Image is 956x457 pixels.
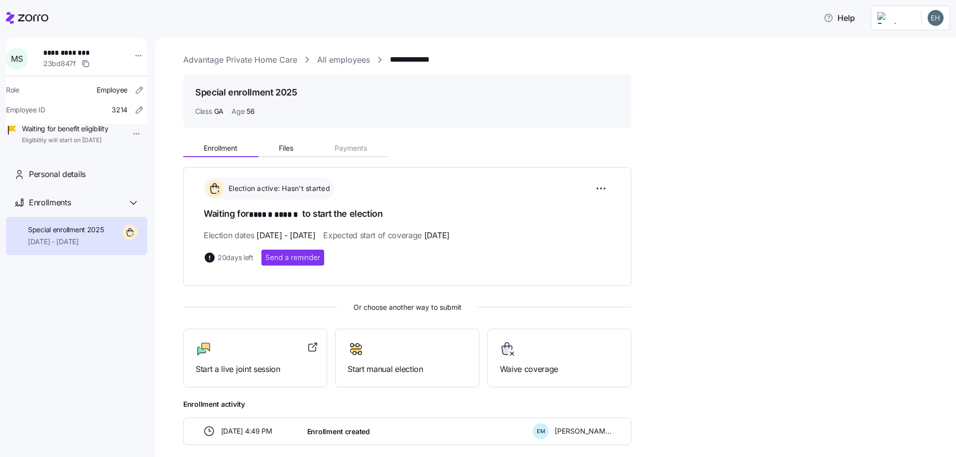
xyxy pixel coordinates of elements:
[279,145,293,152] span: Files
[204,207,611,221] h1: Waiting for to start the election
[22,136,108,145] span: Eligibility will start on [DATE]
[97,85,127,95] span: Employee
[877,12,913,24] img: Employer logo
[232,106,244,116] span: Age
[195,106,212,116] span: Class
[555,426,611,436] span: [PERSON_NAME]
[307,427,370,437] span: Enrollment created
[22,124,108,134] span: Waiting for benefit eligibility
[112,105,127,115] span: 3214
[500,363,619,375] span: Waive coverage
[204,145,238,152] span: Enrollment
[196,363,315,375] span: Start a live joint session
[218,253,253,263] span: 20 days left
[6,85,19,95] span: Role
[261,250,324,266] button: Send a reminder
[28,237,104,247] span: [DATE] - [DATE]
[323,229,449,242] span: Expected start of coverage
[348,363,467,375] span: Start manual election
[43,59,76,69] span: 23bd847f
[214,106,224,116] span: GA
[537,429,545,434] span: E M
[265,253,320,263] span: Send a reminder
[246,106,254,116] span: 56
[28,225,104,235] span: Special enrollment 2025
[183,302,631,313] span: Or choose another way to submit
[221,426,272,436] span: [DATE] 4:49 PM
[183,54,297,66] a: Advantage Private Home Care
[195,86,297,98] h1: Special enrollment 2025
[424,229,450,242] span: [DATE]
[335,145,367,152] span: Payments
[204,229,315,242] span: Election dates
[928,10,944,26] img: 94bab8815199c1010a66c50ce00e2a17
[6,105,45,115] span: Employee ID
[29,196,71,209] span: Enrollments
[226,183,330,193] span: Election active: Hasn't started
[29,168,86,181] span: Personal details
[256,229,315,242] span: [DATE] - [DATE]
[317,54,370,66] a: All employees
[183,399,631,409] span: Enrollment activity
[816,8,863,28] button: Help
[824,12,855,24] span: Help
[11,55,22,63] span: M S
